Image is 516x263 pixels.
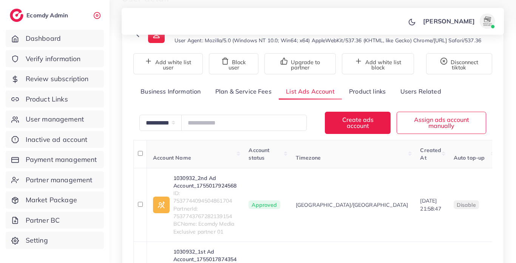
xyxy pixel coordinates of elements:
[209,53,258,74] button: Block user
[26,195,77,205] span: Market Package
[6,111,104,128] a: User management
[10,9,70,22] a: logoEcomdy Admin
[296,154,321,161] span: Timezone
[6,151,104,168] a: Payment management
[397,112,486,134] button: Assign ads account manually
[173,174,236,190] a: 1030932_2nd Ad Account_1755017924568
[6,70,104,88] a: Review subscription
[26,34,61,43] span: Dashboard
[26,54,81,64] span: Verify information
[325,112,391,134] button: Create ads account
[208,83,279,100] a: Plan & Service Fees
[264,53,336,74] button: Upgrade to partner
[26,155,97,165] span: Payment management
[6,232,104,249] a: Setting
[6,212,104,229] a: Partner BC
[26,175,93,185] span: Partner management
[296,201,408,209] span: [GEOGRAPHIC_DATA]/[GEOGRAPHIC_DATA]
[26,215,60,225] span: Partner BC
[133,83,208,100] a: Business Information
[249,147,269,161] span: Account status
[249,200,280,209] span: Approved
[480,14,495,29] img: avatar
[454,154,485,161] span: Auto top-up
[173,205,236,220] span: PartnerId: 7537743767282139154
[279,83,342,100] a: List Ads Account
[420,197,441,212] span: [DATE] 21:58:47
[6,191,104,209] a: Market Package
[10,9,23,22] img: logo
[173,220,236,235] span: BCName: Ecomdy Media Exclusive partner 01
[26,74,89,84] span: Review subscription
[420,147,441,161] span: Created At
[153,197,170,213] img: ic-ad-info.7fc67b75.svg
[26,94,68,104] span: Product Links
[173,189,236,205] span: ID: 7537744094504861704
[133,53,203,74] button: Add white list user
[426,53,492,74] button: Disconnect tiktok
[26,114,84,124] span: User management
[342,83,393,100] a: Product links
[6,91,104,108] a: Product Links
[423,17,475,26] p: [PERSON_NAME]
[342,53,414,74] button: Add white list block
[6,171,104,189] a: Partner management
[26,135,88,145] span: Inactive ad account
[419,14,498,29] a: [PERSON_NAME]avatar
[26,235,48,245] span: Setting
[153,154,191,161] span: Account Name
[393,83,448,100] a: Users Related
[6,131,104,148] a: Inactive ad account
[6,50,104,68] a: Verify information
[457,201,476,208] span: disable
[175,37,481,44] small: User Agent: Mozilla/5.0 (Windows NT 10.0; Win64; x64) AppleWebKit/537.36 (KHTML, like Gecko) Chro...
[6,30,104,47] a: Dashboard
[26,12,70,19] h2: Ecomdy Admin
